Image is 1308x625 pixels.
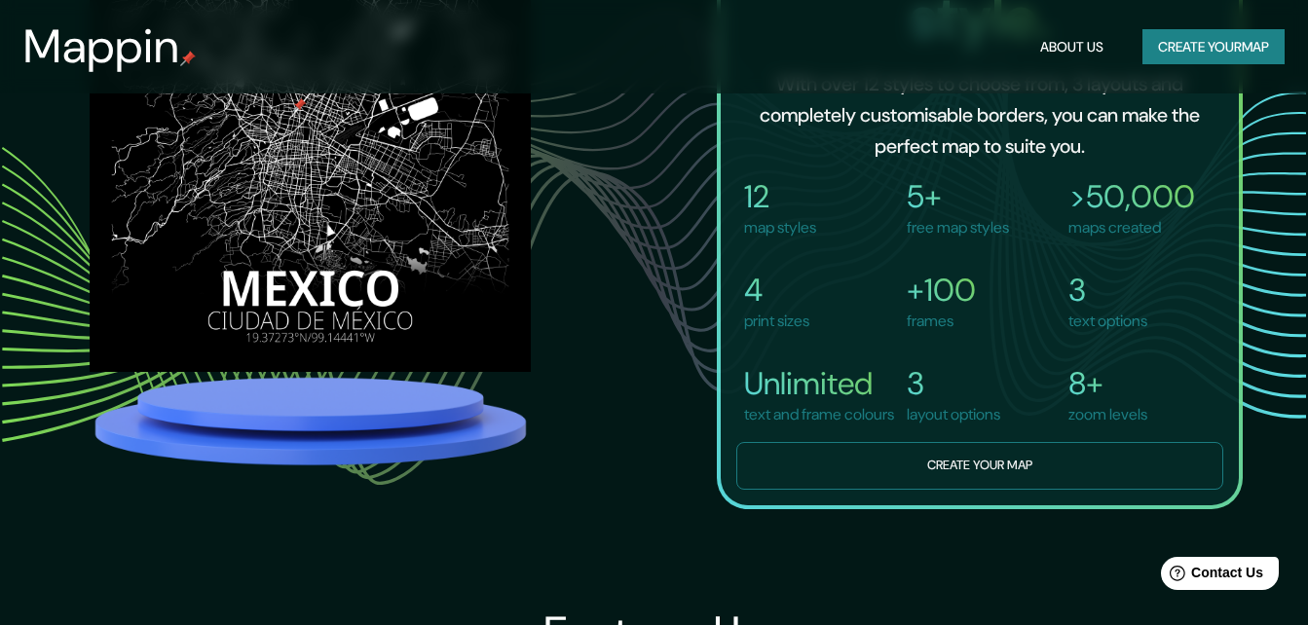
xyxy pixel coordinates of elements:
[744,177,816,216] h4: 12
[1068,216,1195,239] p: maps created
[744,310,809,333] p: print sizes
[907,216,1009,239] p: free map styles
[744,364,894,403] h4: Unlimited
[1068,271,1147,310] h4: 3
[1032,29,1111,65] button: About Us
[180,51,196,66] img: mappin-pin
[1068,310,1147,333] p: text options
[90,372,531,469] img: platform.png
[907,364,1000,403] h4: 3
[736,442,1223,490] button: Create your map
[1068,177,1195,216] h4: >50,000
[1068,403,1147,426] p: zoom levels
[907,310,976,333] p: frames
[907,403,1000,426] p: layout options
[907,177,1009,216] h4: 5+
[1135,549,1287,604] iframe: Help widget launcher
[744,216,816,239] p: map styles
[744,271,809,310] h4: 4
[752,68,1208,162] h6: With over 12 styles to choose from, 3 layouts and completely customisable borders, you can make t...
[23,19,180,74] h3: Mappin
[1068,364,1147,403] h4: 8+
[744,403,894,426] p: text and frame colours
[907,271,976,310] h4: +100
[1142,29,1285,65] button: Create yourmap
